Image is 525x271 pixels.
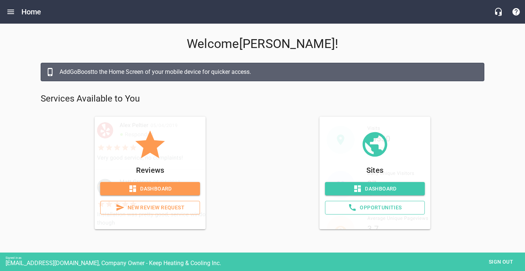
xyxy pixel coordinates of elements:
span: Dashboard [331,184,419,193]
a: New Review Request [100,201,200,215]
span: New Review Request [106,203,194,212]
button: Live Chat [490,3,507,21]
div: Signed in as [6,256,525,260]
div: Add GoBoost to the Home Screen of your mobile device for quicker access. [60,68,477,76]
p: Services Available to You [41,93,484,105]
p: Sites [325,164,425,176]
a: Opportunities [325,201,425,215]
p: Reviews [100,164,200,176]
h6: Home [21,6,41,18]
a: AddGoBoostto the Home Screen of your mobile device for quicker access. [41,63,484,81]
button: Sign out [482,255,519,269]
span: Sign out [485,257,516,267]
button: Support Portal [507,3,525,21]
a: Dashboard [100,182,200,196]
button: Open drawer [2,3,20,21]
span: Dashboard [106,184,194,193]
span: Opportunities [331,203,419,212]
div: [EMAIL_ADDRESS][DOMAIN_NAME], Company Owner - Keep Heating & Cooling Inc. [6,260,525,267]
a: Dashboard [325,182,425,196]
p: Welcome [PERSON_NAME] ! [41,37,484,51]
